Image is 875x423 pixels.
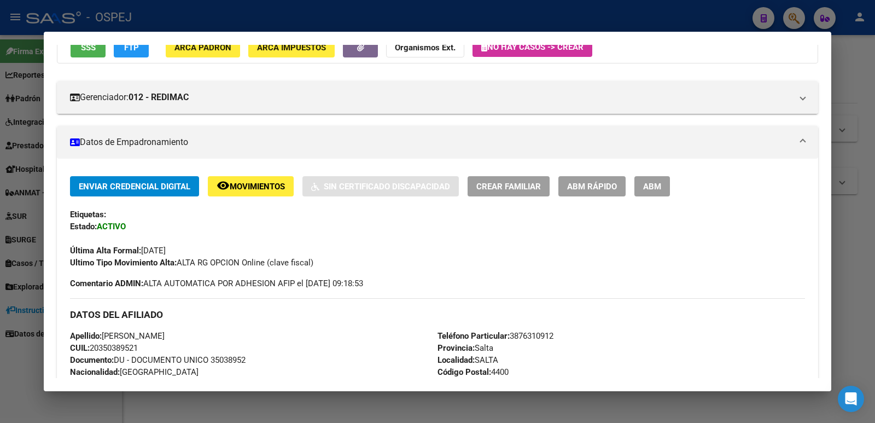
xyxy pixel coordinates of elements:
[70,331,165,341] span: [PERSON_NAME]
[70,246,166,256] span: [DATE]
[70,222,97,231] strong: Estado:
[174,43,231,53] span: ARCA Padrón
[70,367,199,377] span: [GEOGRAPHIC_DATA]
[57,126,818,159] mat-expansion-panel-header: Datos de Empadronamiento
[70,279,143,288] strong: Comentario ADMIN:
[217,179,230,192] mat-icon: remove_red_eye
[472,37,592,57] button: No hay casos -> Crear
[70,343,90,353] strong: CUIL:
[437,331,510,341] strong: Teléfono Particular:
[166,37,240,57] button: ARCA Padrón
[70,331,102,341] strong: Apellido:
[70,367,120,377] strong: Nacionalidad:
[437,331,553,341] span: 3876310912
[70,258,313,268] span: ALTA RG OPCION Online (clave fiscal)
[437,367,491,377] strong: Código Postal:
[230,182,285,192] span: Movimientos
[81,43,96,53] span: SSS
[70,176,199,196] button: Enviar Credencial Digital
[481,42,584,52] span: No hay casos -> Crear
[208,176,294,196] button: Movimientos
[129,91,189,104] strong: 012 - REDIMAC
[437,343,475,353] strong: Provincia:
[558,176,626,196] button: ABM Rápido
[71,37,106,57] button: SSS
[324,182,450,192] span: Sin Certificado Discapacidad
[114,37,149,57] button: FTP
[70,136,792,149] mat-panel-title: Datos de Empadronamiento
[386,37,464,57] button: Organismos Ext.
[70,355,114,365] strong: Documento:
[248,37,335,57] button: ARCA Impuestos
[70,343,138,353] span: 20350389521
[567,182,617,192] span: ABM Rápido
[97,222,126,231] strong: ACTIVO
[70,277,363,289] span: ALTA AUTOMATICA POR ADHESION AFIP el [DATE] 09:18:53
[70,246,141,256] strong: Última Alta Formal:
[70,309,805,321] h3: DATOS DEL AFILIADO
[437,343,493,353] span: Salta
[468,176,550,196] button: Crear Familiar
[70,210,106,219] strong: Etiquetas:
[838,386,864,412] div: Open Intercom Messenger
[437,355,475,365] strong: Localidad:
[79,182,190,192] span: Enviar Credencial Digital
[70,355,246,365] span: DU - DOCUMENTO UNICO 35038952
[257,43,326,53] span: ARCA Impuestos
[437,367,509,377] span: 4400
[634,176,670,196] button: ABM
[395,43,456,53] strong: Organismos Ext.
[476,182,541,192] span: Crear Familiar
[57,81,818,114] mat-expansion-panel-header: Gerenciador:012 - REDIMAC
[437,355,498,365] span: SALTA
[643,182,661,192] span: ABM
[70,258,177,268] strong: Ultimo Tipo Movimiento Alta:
[302,176,459,196] button: Sin Certificado Discapacidad
[70,91,792,104] mat-panel-title: Gerenciador:
[124,43,139,53] span: FTP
